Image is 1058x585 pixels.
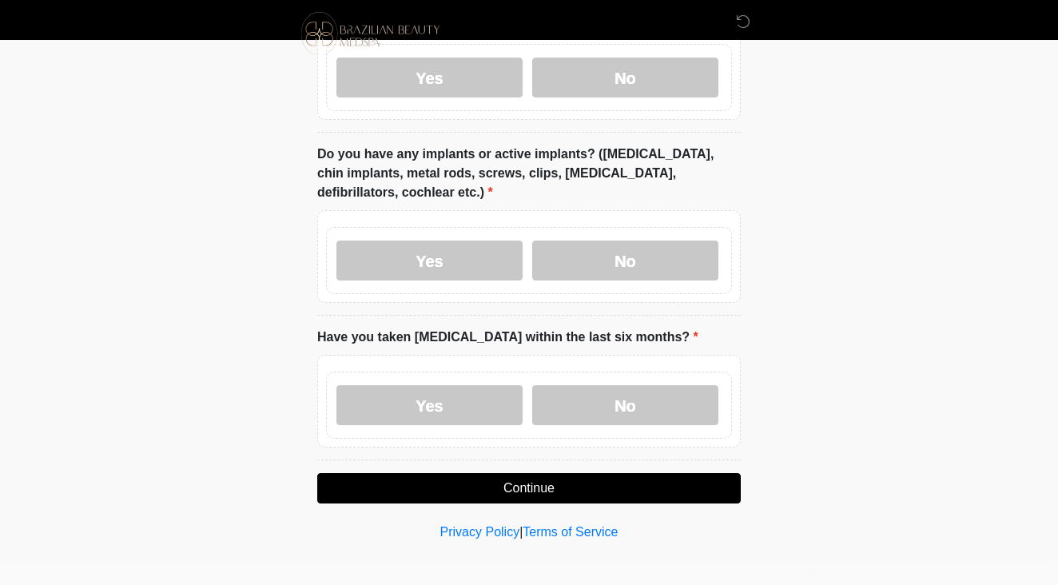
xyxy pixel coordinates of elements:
[317,328,698,347] label: Have you taken [MEDICAL_DATA] within the last six months?
[440,525,520,539] a: Privacy Policy
[523,525,618,539] a: Terms of Service
[336,58,523,97] label: Yes
[532,385,718,425] label: No
[317,473,741,503] button: Continue
[301,12,440,55] img: Brazilian Beauty Medspa Logo
[317,145,741,202] label: Do you have any implants or active implants? ([MEDICAL_DATA], chin implants, metal rods, screws, ...
[336,385,523,425] label: Yes
[532,58,718,97] label: No
[336,241,523,281] label: Yes
[519,525,523,539] a: |
[532,241,718,281] label: No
